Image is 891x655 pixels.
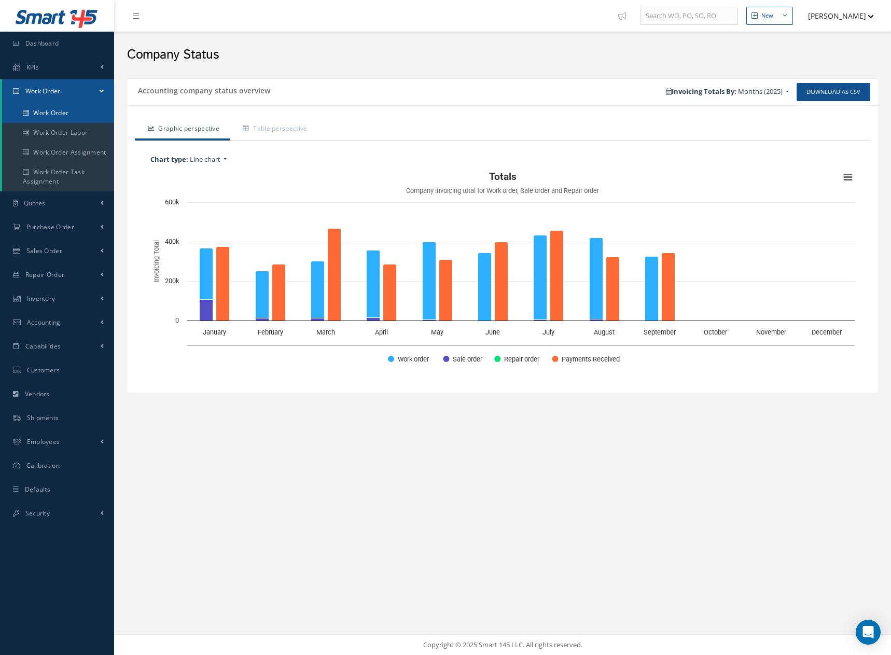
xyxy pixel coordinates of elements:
a: Work Order Labor [2,123,114,143]
div: Open Intercom Messenger [856,620,881,645]
span: Months (2025) [738,87,783,96]
svg: Interactive chart [145,167,860,374]
a: Table perspective [230,119,317,141]
button: Show Sale order [443,354,483,363]
path: September, 325,674.87. Work order. [645,257,659,321]
path: July, 457,455.05. Payments Received. [550,231,564,321]
text: 600k [165,198,179,206]
text: May [431,328,443,336]
a: Download as CSV [797,83,870,101]
text: 0 [175,316,179,324]
span: Vendors [25,389,50,398]
span: Security [25,509,50,518]
b: Invoicing Totals By: [666,87,736,96]
path: January, 107,433.94. Sale order. [200,300,213,321]
g: Work order, bar series 1 of 4 with 12 bars. X axis, categories. [200,235,824,321]
path: June, 398,649.12. Payments Received. [495,242,508,321]
text: Company invoicing total for Work order, Sale order and Repair order [406,187,600,194]
div: Totals. Highcharts interactive chart. [145,167,860,374]
a: Graphic perspective [135,119,230,141]
button: Show Repair order [494,354,540,363]
a: Work Order Task Assignment [2,162,114,191]
span: Sales Order [26,246,62,255]
span: Work Order [25,87,61,95]
text: Invoicing Total [152,241,160,283]
g: Sale order, bar series 2 of 4 with 12 bars. X axis, categories. [200,300,824,321]
span: Capabilities [25,342,61,351]
span: KPIs [26,63,39,72]
div: New [761,11,773,20]
path: August, 321,187.06. Payments Received. [606,257,620,321]
span: Inventory [27,294,55,303]
text: February [258,328,283,336]
path: July, 4,125. Sale order. [534,320,547,321]
button: Show Work order [388,354,431,363]
path: September, 344,216.06. Payments Received. [662,253,675,321]
path: August, 6,400. Sale order. [590,319,603,321]
a: Invoicing Totals By: Months (2025) [661,84,794,100]
a: Work Order Assignment [2,143,114,162]
text: September [644,328,676,336]
button: Show Payments Received [552,354,618,363]
text: March [316,328,335,336]
span: Calibration [26,461,60,470]
span: Purchase Order [26,222,74,231]
path: April, 14,491.17. Sale order. [367,318,380,321]
text: December [812,328,842,336]
path: April, 285,098.85. Payments Received. [383,264,397,321]
path: March, 11,203.05. Sale order. [311,318,325,321]
span: Customers [27,366,60,374]
div: Copyright © 2025 Smart 145 LLC. All rights reserved. [124,640,881,650]
text: Payments Received [562,355,620,363]
path: February, 11,108.13. Sale order. [256,318,269,321]
span: Accounting [27,318,61,327]
h2: Company Status [127,47,878,63]
path: January, 373,773.05. Payments Received. [216,247,230,321]
path: February, 239,253.54. Work order. [256,271,269,318]
span: Repair Order [25,270,65,279]
path: February, 286,440.89. Payments Received. [272,264,286,321]
span: Shipments [27,413,59,422]
text: June [485,328,500,336]
span: Quotes [24,199,46,207]
text: Totals [489,171,517,183]
path: March, 467,166.17. Payments Received. [328,229,341,321]
span: Employees [27,437,60,446]
text: July [542,328,554,336]
text: April [375,328,388,336]
input: Search WO, PO, SO, RO [640,7,738,25]
h5: Accounting company status overview [135,83,270,95]
path: May, 2,947.71. Sale order. [423,320,436,321]
path: March, 289,322.49. Work order. [311,261,325,318]
a: Work Order [2,103,114,123]
path: June, 343,691.03. Work order. [478,253,492,321]
text: January [203,328,226,336]
text: November [756,328,787,336]
text: August [594,328,615,336]
span: Line chart [190,155,220,164]
span: Dashboard [25,39,59,48]
path: July, 428,752.65. Work order. [534,235,547,320]
span: Defaults [25,485,50,494]
path: January, 259,111.79. Work order. [200,248,213,300]
path: May, 310,115.54. Payments Received. [439,260,453,321]
path: August, 414,332.76. Work order. [590,238,603,319]
button: View chart menu, Totals [841,170,855,185]
text: October [704,328,728,336]
path: April, 342,345.14. Work order. [367,250,380,318]
button: [PERSON_NAME] [798,6,874,26]
g: Payments Received, bar series 4 of 4 with 12 bars. X axis, categories. [216,229,841,321]
text: 400k [165,238,179,245]
b: Chart type: [150,155,188,164]
a: Chart type: Line chart [145,152,860,168]
a: Work Order [2,79,114,103]
text: 200k [165,277,179,285]
button: New [746,7,793,25]
path: May, 395,630.62. Work order. [423,242,436,320]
